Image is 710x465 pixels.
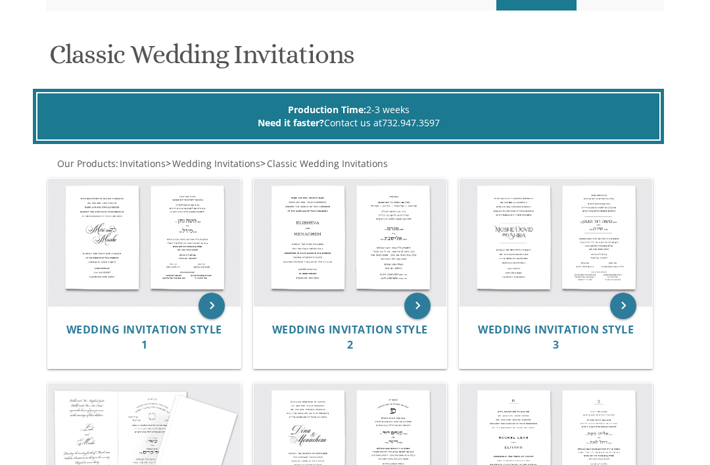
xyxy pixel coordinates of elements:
span: Wedding Invitation Style 2 [272,322,428,352]
span: Need it faster? [258,116,324,129]
span: Wedding Invitations [172,157,260,170]
a: 732.947.3597 [382,116,440,129]
span: > [166,157,260,170]
img: Wedding Invitation Style 3 [460,179,652,306]
a: Wedding Invitation Style 2 [272,324,428,351]
span: > [260,157,388,170]
a: Invitations [118,157,166,170]
span: Classic Wedding Invitations [267,157,388,170]
a: Wedding Invitations [171,157,260,170]
h1: Classic Wedding Invitations [49,40,661,79]
span: Production Time: [288,103,366,116]
div: : [46,157,663,170]
div: 2-3 weeks Contact us at [36,92,661,141]
img: Wedding Invitation Style 1 [48,179,241,306]
a: Classic Wedding Invitations [266,157,388,170]
span: Wedding Invitation Style 3 [478,322,634,352]
span: Wedding Invitation Style 1 [66,322,222,352]
a: Wedding Invitation Style 3 [478,324,634,351]
a: keyboard_arrow_right [199,293,225,319]
img: Wedding Invitation Style 2 [254,179,446,306]
a: Wedding Invitation Style 1 [66,324,222,351]
span: Invitations [120,157,166,170]
a: keyboard_arrow_right [404,293,431,319]
a: Our Products [56,157,116,170]
a: keyboard_arrow_right [610,293,636,319]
